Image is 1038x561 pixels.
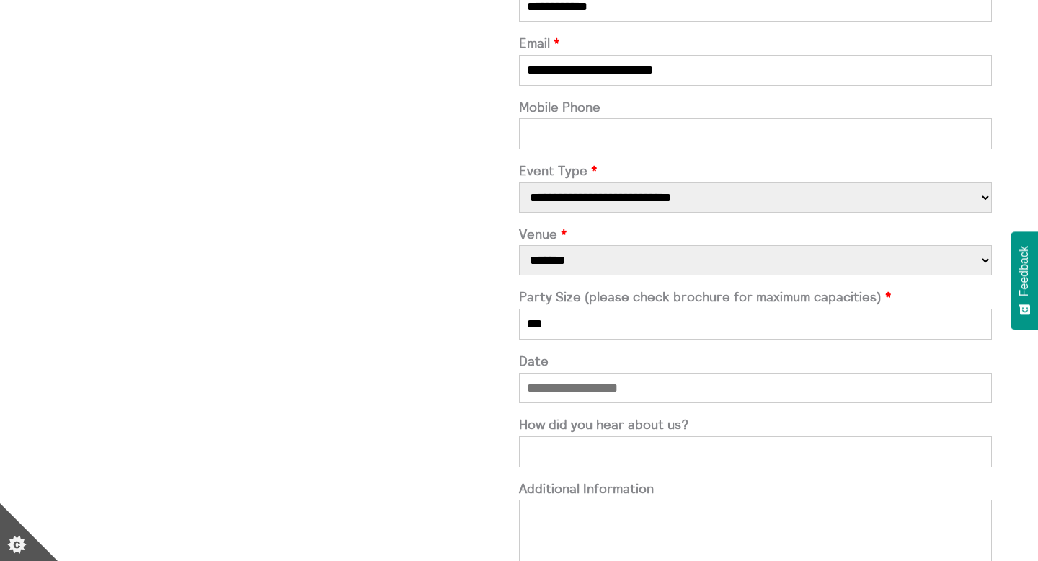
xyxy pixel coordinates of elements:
span: Feedback [1018,246,1031,296]
label: Mobile Phone [519,100,992,115]
label: Additional Information [519,482,992,497]
label: Venue [519,227,992,242]
label: Email [519,36,992,51]
label: Date [519,354,992,369]
label: Event Type [519,164,992,179]
label: How did you hear about us? [519,418,992,433]
label: Party Size (please check brochure for maximum capacities) [519,290,992,305]
button: Feedback - Show survey [1011,231,1038,330]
